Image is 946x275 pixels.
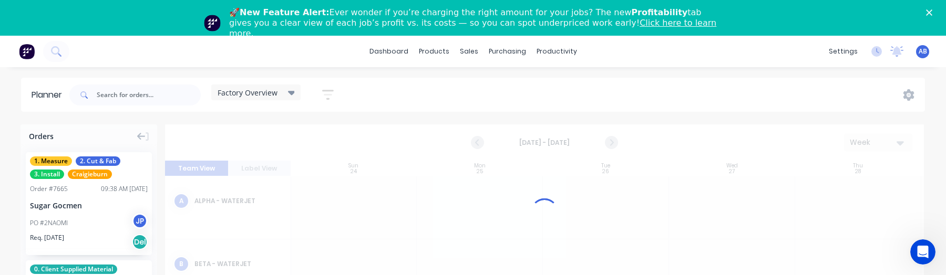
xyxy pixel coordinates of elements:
[455,44,484,59] div: sales
[30,200,148,211] div: Sugar Gocmen
[30,265,117,274] span: 0. Client Supplied Material
[218,87,277,98] span: Factory Overview
[30,233,64,242] span: Req. [DATE]
[204,15,221,31] img: Profile image for Team
[229,18,716,38] a: Click here to learn more.
[29,131,54,142] span: Orders
[68,170,112,179] span: Craigieburn
[414,44,455,59] div: products
[919,47,927,56] span: AB
[30,218,68,228] div: PO #2NAOMI
[30,170,64,179] span: 3. Install
[631,7,687,17] b: Profitability
[484,44,531,59] div: purchasing
[97,84,201,105] input: Search for orders...
[132,234,148,250] div: Del
[132,213,148,229] div: JP
[101,184,148,194] div: 09:38 AM [DATE]
[824,44,863,59] div: settings
[30,156,72,166] span: 1. Measure
[76,156,120,166] span: 2. Cut & Fab
[30,184,68,194] div: Order # 7665
[19,44,35,59] img: Factory
[229,7,725,39] div: 🚀 Ever wonder if you’re charging the right amount for your jobs? The new tab gives you a clear vi...
[926,9,937,16] div: Close
[910,239,935,265] iframe: Intercom live chat
[32,89,67,101] div: Planner
[240,7,330,17] b: New Feature Alert:
[531,44,582,59] div: productivity
[364,44,414,59] a: dashboard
